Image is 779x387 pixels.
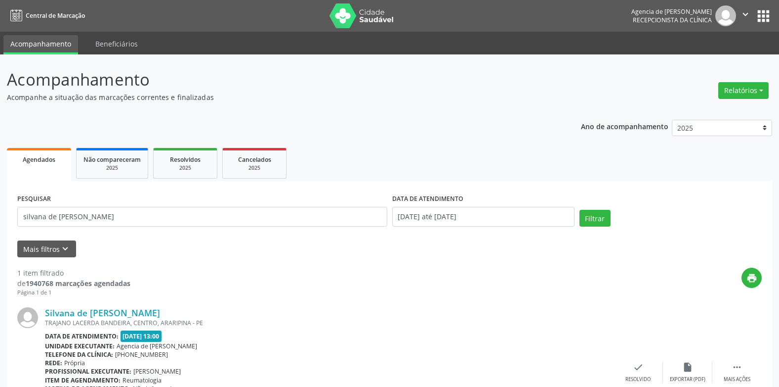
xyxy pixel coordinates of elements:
[60,243,71,254] i: keyboard_arrow_down
[3,35,78,54] a: Acompanhamento
[715,5,736,26] img: img
[682,362,693,373] i: insert_drive_file
[230,164,279,172] div: 2025
[17,241,76,258] button: Mais filtroskeyboard_arrow_down
[392,207,574,227] input: Selecione um intervalo
[17,278,130,289] div: de
[740,9,751,20] i: 
[736,5,755,26] button: 
[64,359,85,367] span: Própria
[238,155,271,164] span: Cancelados
[83,164,141,172] div: 2025
[45,342,115,350] b: Unidade executante:
[161,164,210,172] div: 2025
[17,289,130,297] div: Página 1 de 1
[670,376,705,383] div: Exportar (PDF)
[123,376,162,385] span: Reumatologia
[633,362,644,373] i: check
[579,210,611,227] button: Filtrar
[633,16,712,24] span: Recepcionista da clínica
[45,376,121,385] b: Item de agendamento:
[746,273,757,284] i: print
[581,120,668,132] p: Ano de acompanhamento
[45,319,614,327] div: TRAJANO LACERDA BANDEIRA, CENTRO, ARARIPINA - PE
[26,279,130,288] strong: 1940768 marcações agendadas
[724,376,750,383] div: Mais ações
[23,155,55,164] span: Agendados
[45,332,119,340] b: Data de atendimento:
[631,7,712,16] div: Agencia de [PERSON_NAME]
[732,362,742,373] i: 
[133,367,181,376] span: [PERSON_NAME]
[83,155,141,164] span: Não compareceram
[170,155,201,164] span: Resolvidos
[88,35,145,52] a: Beneficiários
[17,268,130,278] div: 1 item filtrado
[7,7,85,24] a: Central de Marcação
[26,11,85,20] span: Central de Marcação
[115,350,168,359] span: [PHONE_NUMBER]
[625,376,651,383] div: Resolvido
[45,307,160,318] a: Silvana de [PERSON_NAME]
[755,7,772,25] button: apps
[17,307,38,328] img: img
[45,350,113,359] b: Telefone da clínica:
[7,67,542,92] p: Acompanhamento
[117,342,197,350] span: Agencia de [PERSON_NAME]
[392,192,463,207] label: DATA DE ATENDIMENTO
[45,367,131,376] b: Profissional executante:
[121,331,162,342] span: [DATE] 13:00
[7,92,542,102] p: Acompanhe a situação das marcações correntes e finalizadas
[45,359,62,367] b: Rede:
[17,192,51,207] label: PESQUISAR
[718,82,769,99] button: Relatórios
[741,268,762,288] button: print
[17,207,387,227] input: Nome, código do beneficiário ou CPF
